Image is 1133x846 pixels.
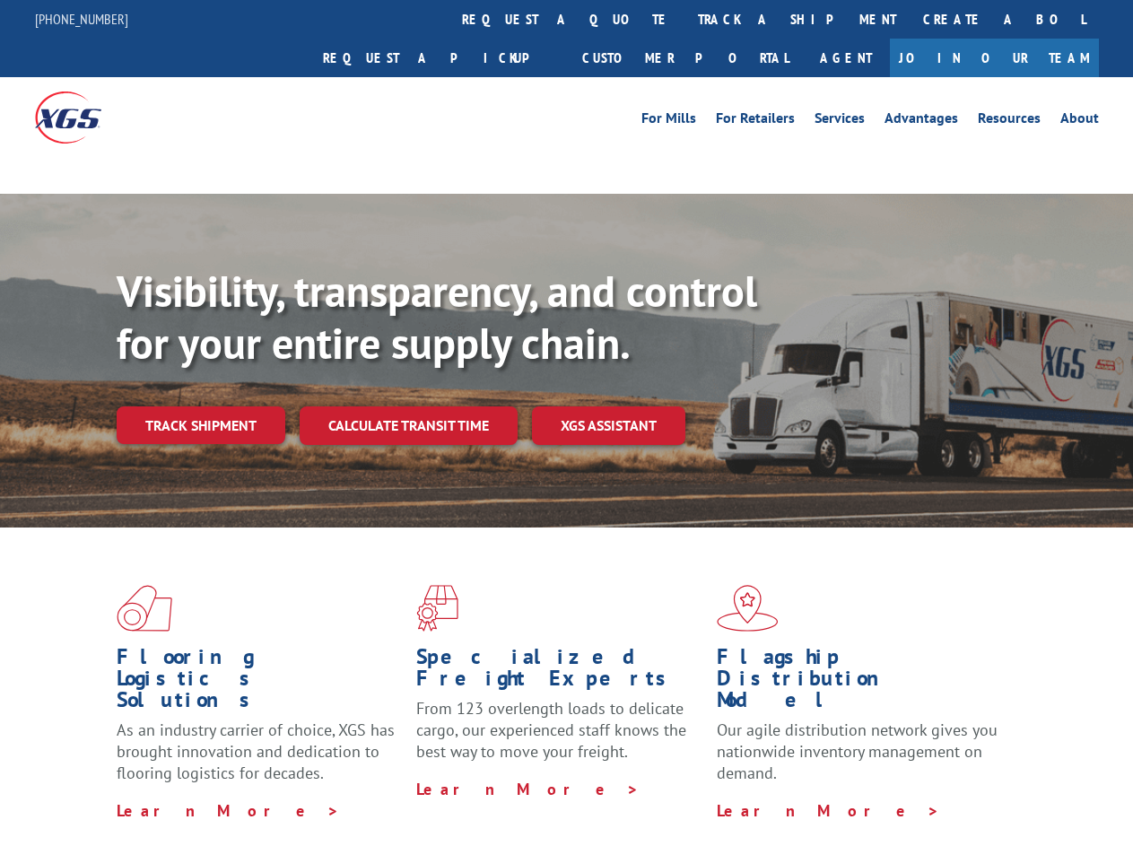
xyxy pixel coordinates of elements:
p: From 123 overlength loads to delicate cargo, our experienced staff knows the best way to move you... [416,698,702,778]
a: Advantages [885,111,958,131]
span: Our agile distribution network gives you nationwide inventory management on demand. [717,720,998,783]
a: Customer Portal [569,39,802,77]
a: Learn More > [717,800,940,821]
a: About [1060,111,1099,131]
a: Learn More > [416,779,640,799]
h1: Specialized Freight Experts [416,646,702,698]
a: Track shipment [117,406,285,444]
span: As an industry carrier of choice, XGS has brought innovation and dedication to flooring logistics... [117,720,395,783]
a: [PHONE_NUMBER] [35,10,128,28]
img: xgs-icon-total-supply-chain-intelligence-red [117,585,172,632]
a: Calculate transit time [300,406,518,445]
a: Services [815,111,865,131]
img: xgs-icon-focused-on-flooring-red [416,585,458,632]
h1: Flagship Distribution Model [717,646,1003,720]
a: Join Our Team [890,39,1099,77]
img: xgs-icon-flagship-distribution-model-red [717,585,779,632]
a: Resources [978,111,1041,131]
a: For Mills [641,111,696,131]
h1: Flooring Logistics Solutions [117,646,403,720]
a: Request a pickup [309,39,569,77]
a: For Retailers [716,111,795,131]
a: Learn More > [117,800,340,821]
a: Agent [802,39,890,77]
b: Visibility, transparency, and control for your entire supply chain. [117,263,757,371]
a: XGS ASSISTANT [532,406,685,445]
